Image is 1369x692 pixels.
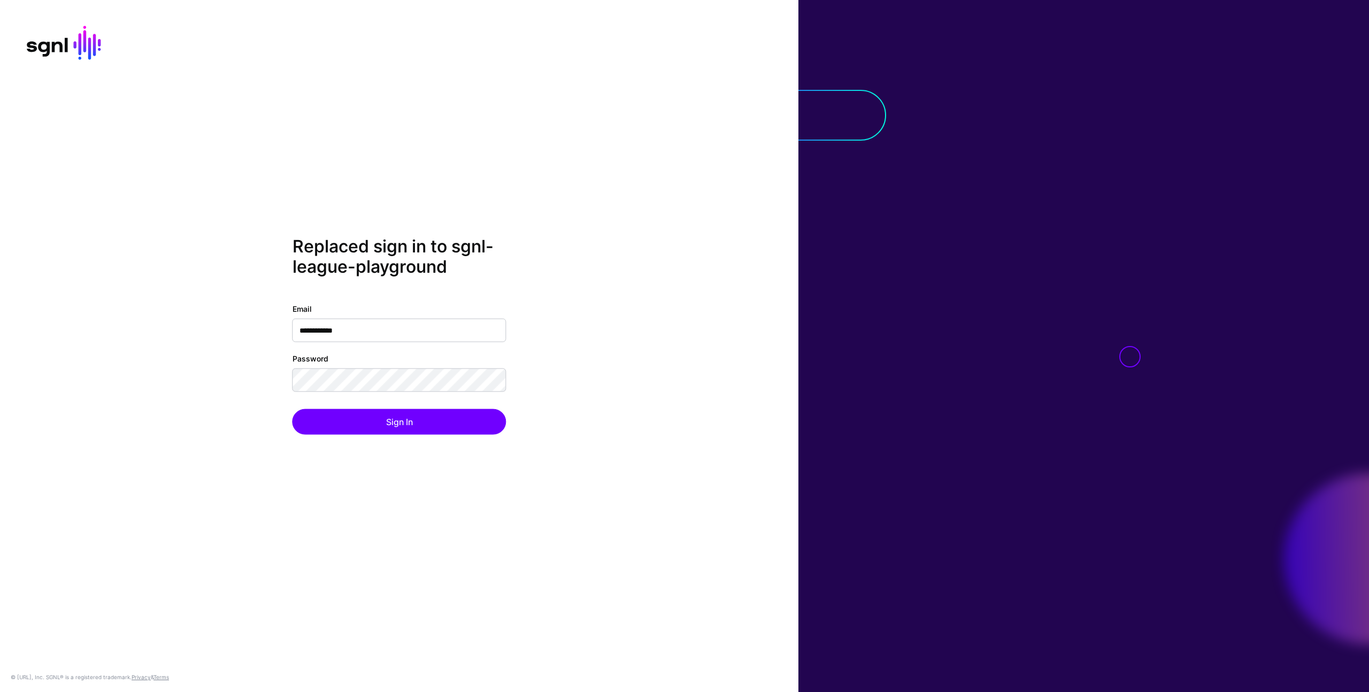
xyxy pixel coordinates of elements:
a: Privacy [132,674,151,680]
h2: Replaced sign in to sgnl-league-playground [293,236,506,278]
a: Terms [153,674,169,680]
label: Email [293,303,312,314]
div: © [URL], Inc. SGNL® is a registered trademark. & [11,673,169,681]
button: Sign In [293,409,506,434]
label: Password [293,352,328,364]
